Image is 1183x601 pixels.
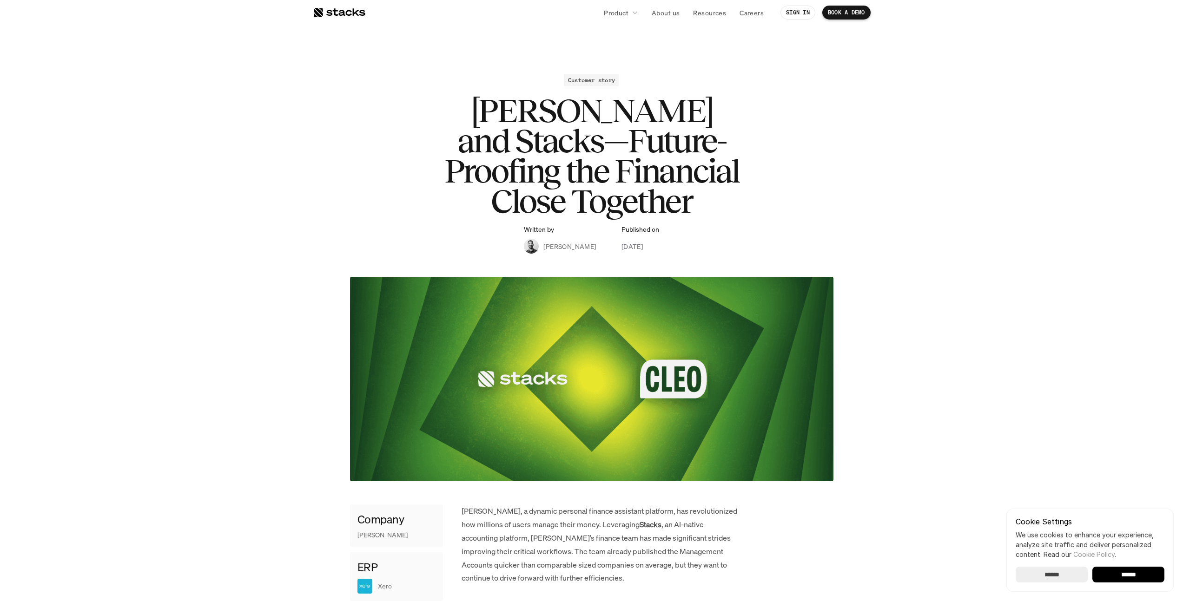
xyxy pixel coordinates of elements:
[693,8,726,18] p: Resources
[1016,518,1164,525] p: Cookie Settings
[357,531,408,539] p: [PERSON_NAME]
[1044,550,1116,558] span: Read our .
[652,8,680,18] p: About us
[822,6,871,20] a: BOOK A DEMO
[828,9,865,16] p: BOOK A DEMO
[1016,530,1164,559] p: We use cookies to enhance your experience, analyze site traffic and deliver personalized content.
[568,77,615,84] h2: Customer story
[604,8,628,18] p: Product
[357,560,378,575] h4: ERP
[357,512,404,528] h4: Company
[640,519,661,529] strong: Stacks
[378,582,436,590] p: Xero
[462,504,740,585] p: [PERSON_NAME], a dynamic personal finance assistant platform, has revolutionized how millions of ...
[734,4,769,21] a: Careers
[1073,550,1115,558] a: Cookie Policy
[646,4,685,21] a: About us
[543,242,596,251] p: [PERSON_NAME]
[621,226,659,234] p: Published on
[786,9,810,16] p: SIGN IN
[687,4,732,21] a: Resources
[524,226,554,234] p: Written by
[406,96,778,216] h1: [PERSON_NAME] and Stacks—Future-Proofing the Financial Close Together
[780,6,815,20] a: SIGN IN
[740,8,764,18] p: Careers
[621,242,643,251] p: [DATE]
